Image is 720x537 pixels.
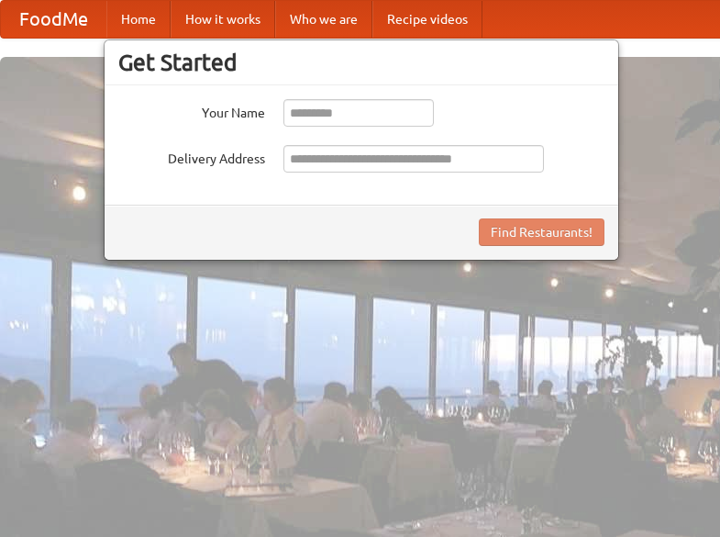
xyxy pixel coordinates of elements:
[372,1,482,38] a: Recipe videos
[479,218,604,246] button: Find Restaurants!
[118,49,604,76] h3: Get Started
[118,145,265,168] label: Delivery Address
[275,1,372,38] a: Who we are
[1,1,106,38] a: FoodMe
[118,99,265,122] label: Your Name
[106,1,171,38] a: Home
[171,1,275,38] a: How it works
